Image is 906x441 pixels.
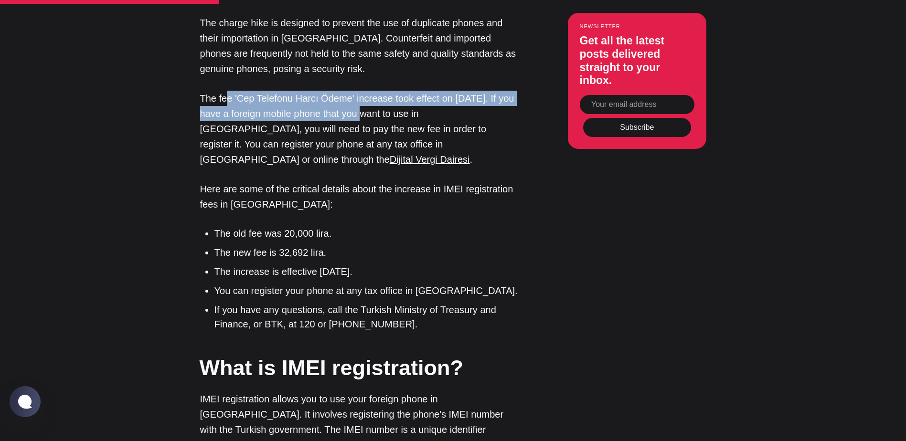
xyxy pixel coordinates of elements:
[214,303,520,331] li: If you have any questions, call the Turkish Ministry of Treasury and Finance, or BTK, at 120 or [...
[583,118,691,137] button: Subscribe
[214,226,520,241] li: The old fee was 20,000 lira.
[390,154,470,165] a: Dijital Vergi Dairesi
[200,91,520,167] p: The fee 'Cep Telefonu Harcı Ödeme' increase took effect on [DATE]. If you have a foreign mobile p...
[200,15,520,76] p: The charge hike is designed to prevent the use of duplicate phones and their importation in [GEOG...
[580,35,694,87] h3: Get all the latest posts delivered straight to your inbox.
[214,264,520,279] li: The increase is effective [DATE].
[200,181,520,212] p: Here are some of the critical details about the increase in IMEI registration fees in [GEOGRAPHIC...
[200,353,520,383] h2: What is IMEI registration?
[214,283,520,298] li: You can register your phone at any tax office in [GEOGRAPHIC_DATA].
[580,24,694,30] small: Newsletter
[214,245,520,260] li: The new fee is 32,692 lira.
[580,95,694,115] input: Your email address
